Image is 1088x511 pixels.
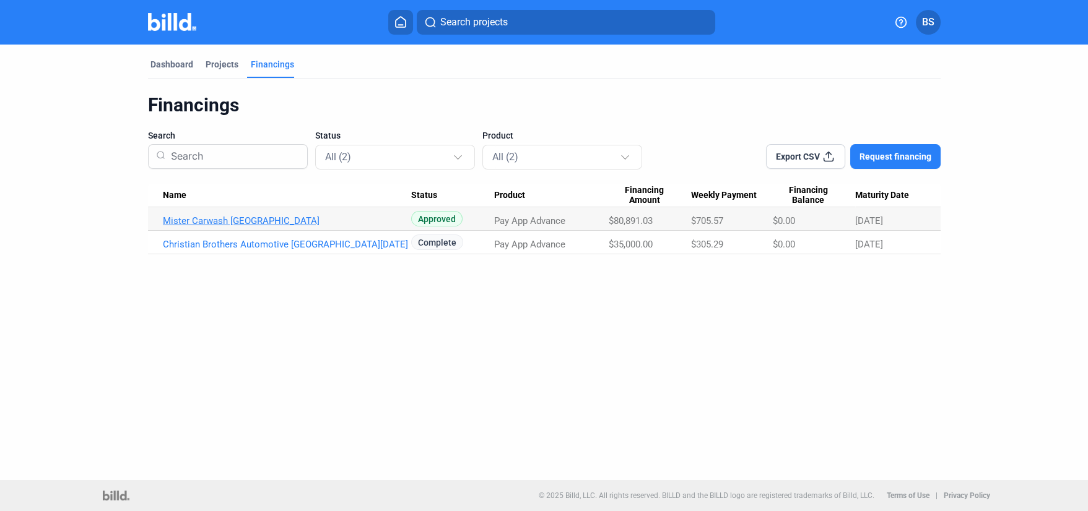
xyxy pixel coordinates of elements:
span: $80,891.03 [609,215,653,226]
img: Billd Company Logo [148,13,197,31]
a: Mister Carwash [GEOGRAPHIC_DATA] [163,215,412,226]
span: Search [148,129,175,142]
span: $705.57 [691,215,723,226]
mat-select-trigger: All (2) [325,151,351,163]
div: Product [494,190,609,201]
span: Export CSV [776,150,820,163]
div: Financings [148,93,941,117]
span: $0.00 [773,215,795,226]
span: BS [922,15,934,30]
div: Financing Balance [773,185,855,206]
mat-select-trigger: All (2) [492,151,518,163]
span: Product [494,190,525,201]
span: Status [315,129,341,142]
img: logo [103,491,129,500]
span: [DATE] [855,239,883,250]
span: Request financing [860,150,931,163]
div: Name [163,190,412,201]
p: © 2025 Billd, LLC. All rights reserved. BILLD and the BILLD logo are registered trademarks of Bil... [539,491,874,500]
span: $305.29 [691,239,723,250]
b: Terms of Use [887,491,929,500]
div: Financings [251,58,294,71]
span: Weekly Payment [691,190,757,201]
button: Export CSV [766,144,845,169]
a: Christian Brothers Automotive [GEOGRAPHIC_DATA][DATE] [163,239,412,250]
div: Maturity Date [855,190,925,201]
div: Projects [206,58,238,71]
span: Approved [411,211,463,226]
span: Complete [411,234,463,250]
span: Pay App Advance [494,215,565,226]
span: Search projects [440,15,508,30]
div: Weekly Payment [691,190,773,201]
span: $35,000.00 [609,239,653,250]
span: Name [163,190,186,201]
span: Pay App Advance [494,239,565,250]
div: Status [411,190,494,201]
span: [DATE] [855,215,883,226]
span: Financing Balance [773,185,844,206]
span: Maturity Date [855,190,909,201]
div: Financing Amount [609,185,691,206]
input: Search [166,140,299,173]
b: Privacy Policy [944,491,990,500]
div: Dashboard [150,58,193,71]
button: Request financing [850,144,941,169]
button: Search projects [417,10,715,35]
button: BS [916,10,941,35]
span: $0.00 [773,239,795,250]
span: Product [482,129,513,142]
p: | [936,491,938,500]
span: Status [411,190,437,201]
span: Financing Amount [609,185,680,206]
